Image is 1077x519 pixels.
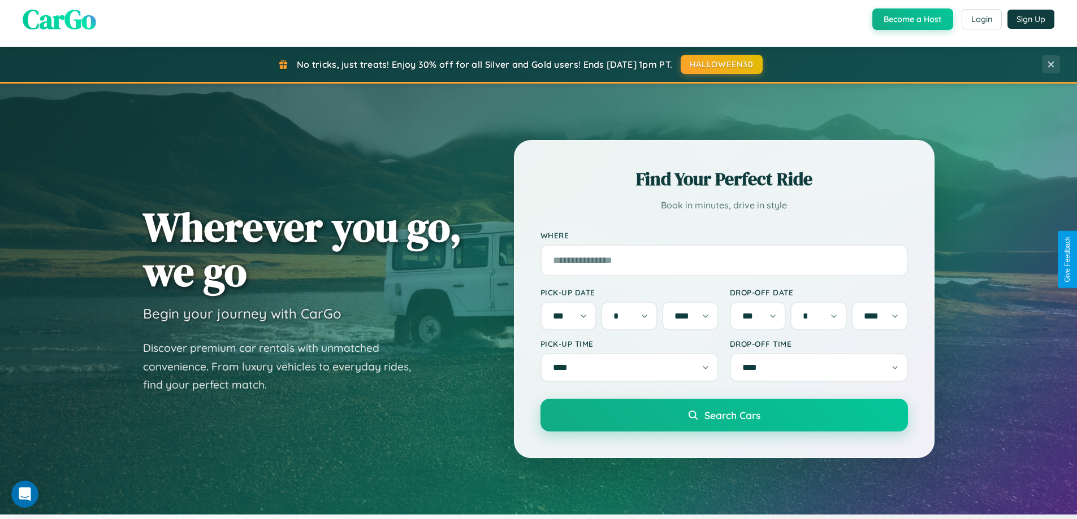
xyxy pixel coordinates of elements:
label: Drop-off Date [730,287,908,297]
button: Become a Host [872,8,953,30]
button: Login [962,9,1002,29]
label: Drop-off Time [730,339,908,348]
p: Book in minutes, drive in style [540,197,908,213]
span: Search Cars [704,409,760,421]
label: Pick-up Time [540,339,719,348]
label: Where [540,230,908,240]
h2: Find Your Perfect Ride [540,167,908,191]
h3: Begin your journey with CarGo [143,305,341,322]
button: Search Cars [540,399,908,431]
button: HALLOWEEN30 [681,55,763,74]
label: Pick-up Date [540,287,719,297]
iframe: Intercom live chat [11,481,38,508]
button: Sign Up [1007,10,1054,29]
h1: Wherever you go, we go [143,204,462,294]
p: Discover premium car rentals with unmatched convenience. From luxury vehicles to everyday rides, ... [143,339,426,394]
span: No tricks, just treats! Enjoy 30% off for all Silver and Gold users! Ends [DATE] 1pm PT. [297,59,672,70]
span: CarGo [23,1,96,38]
div: Give Feedback [1063,237,1071,282]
